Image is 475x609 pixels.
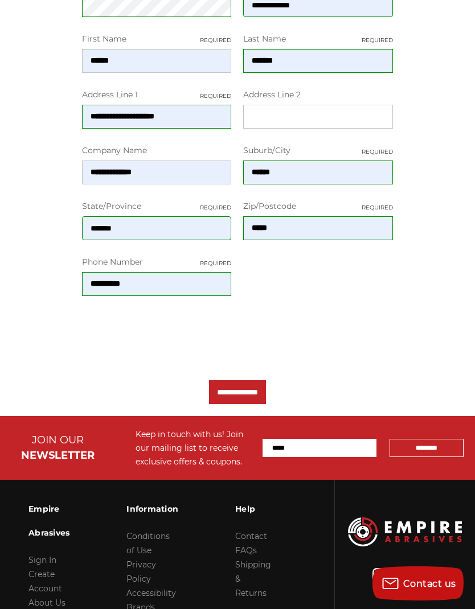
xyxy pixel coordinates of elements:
small: Required [200,203,231,212]
a: Contact [235,531,267,541]
small: Required [362,36,393,44]
label: Phone Number [82,256,232,268]
h3: Information [126,497,178,521]
iframe: reCAPTCHA [82,312,255,356]
span: NEWSLETTER [21,449,95,462]
label: Address Line 1 [82,89,232,101]
a: Shipping & Returns [235,559,271,598]
label: State/Province [82,200,232,212]
label: Address Line 2 [243,89,393,101]
a: Create Account [28,569,62,594]
small: Required [362,147,393,156]
small: Required [200,36,231,44]
a: About Us [28,598,65,608]
a: Sign In [28,555,56,565]
span: Contact us [403,578,456,589]
label: Company Name [82,145,232,157]
a: Conditions of Use [126,531,170,555]
label: Suburb/City [243,145,393,157]
h3: Help [235,497,271,521]
a: Accessibility [126,588,176,598]
label: Last Name [243,33,393,45]
a: FAQs [235,545,257,555]
small: Required [362,203,393,212]
button: Contact us [372,566,464,600]
label: Zip/Postcode [243,200,393,212]
small: Required [200,92,231,100]
a: Privacy Policy [126,559,156,584]
div: Keep in touch with us! Join our mailing list to receive exclusive offers & coupons. [136,427,252,468]
img: Empire Abrasives Logo Image [348,517,462,546]
h3: Empire Abrasives [28,497,69,545]
small: Required [200,259,231,268]
label: First Name [82,33,232,45]
span: JOIN OUR [32,434,84,446]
